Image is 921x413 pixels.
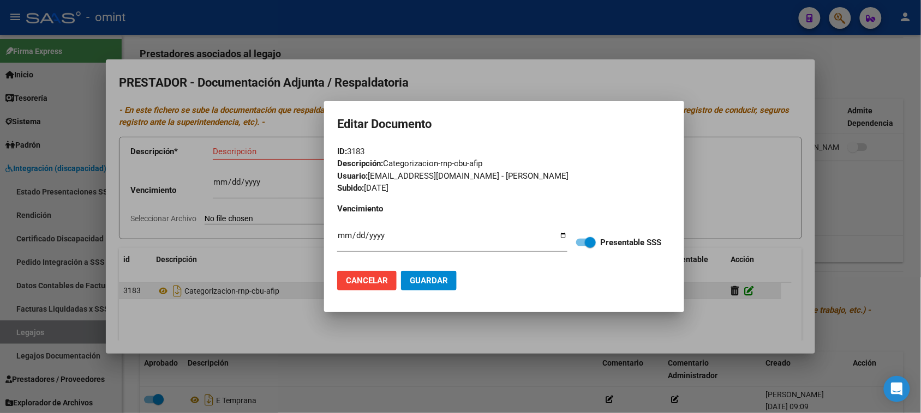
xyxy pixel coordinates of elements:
button: Guardar [401,271,457,290]
strong: Descripción: [337,159,383,168]
div: [EMAIL_ADDRESS][DOMAIN_NAME] - [PERSON_NAME] [337,170,671,183]
div: Open Intercom Messenger [884,376,910,402]
div: 3183 [337,145,671,158]
span: Guardar [410,276,448,286]
h2: Editar Documento [337,114,671,135]
strong: Presentable SSS [600,238,661,247]
strong: Usuario: [337,171,368,181]
div: Categorizacion-rnp-cbu-afip [337,157,671,170]
div: [DATE] [337,182,671,195]
p: Vencimiento [337,203,438,215]
button: Cancelar [337,271,397,290]
strong: ID: [337,147,347,156]
span: Cancelar [346,276,388,286]
strong: Subido: [337,183,364,193]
